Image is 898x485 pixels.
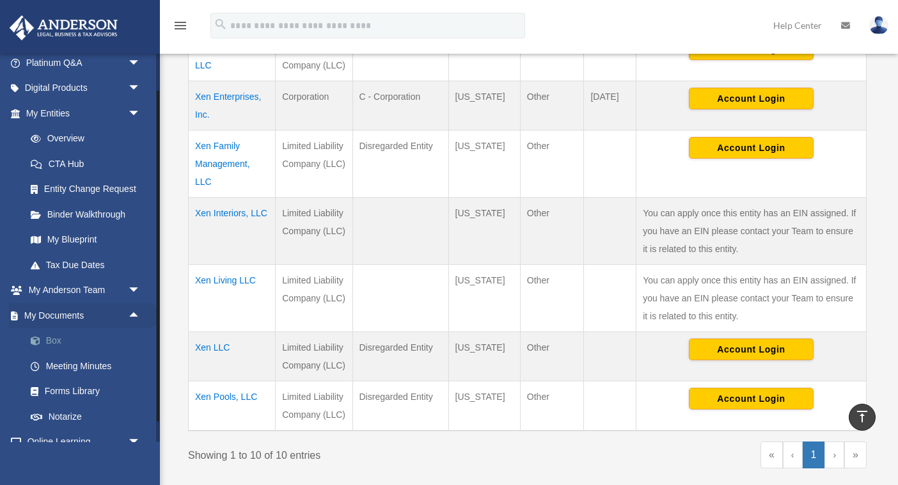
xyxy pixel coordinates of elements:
td: Limited Liability Company (LLC) [276,32,352,81]
span: arrow_drop_down [128,76,154,102]
td: Limited Liability Company (LLC) [276,332,352,381]
td: Xen LLC [189,332,276,381]
span: arrow_drop_up [128,303,154,329]
td: [US_STATE] [448,131,520,198]
a: Account Login [689,393,814,403]
a: My Blueprint [18,227,154,253]
td: Limited Liability Company (LLC) [276,381,352,431]
td: Limited Liability Company (LLC) [276,198,352,265]
td: Xen Living LLC [189,265,276,332]
a: Account Login [689,93,814,103]
td: Xen Interiors, LLC [189,198,276,265]
span: arrow_drop_down [128,278,154,304]
span: arrow_drop_down [128,100,154,127]
a: My Entitiesarrow_drop_down [9,100,154,126]
td: Other [520,265,584,332]
a: Overview [18,126,147,152]
td: Disregarded Entity [352,131,448,198]
td: Other [520,81,584,131]
a: Account Login [689,142,814,152]
td: You can apply once this entity has an EIN assigned. If you have an EIN please contact your Team t... [636,198,867,265]
a: Digital Productsarrow_drop_down [9,76,160,101]
i: search [214,17,228,31]
td: Corporation [276,81,352,131]
td: You can apply once this entity has an EIN assigned. If you have an EIN please contact your Team t... [636,265,867,332]
td: [DATE] [584,81,636,131]
a: Binder Walkthrough [18,202,154,227]
a: Notarize [18,404,160,429]
i: menu [173,18,188,33]
td: Construction [520,32,584,81]
i: vertical_align_top [855,409,870,424]
td: Disregarded Entity [352,381,448,431]
td: Xen Family Management, LLC [189,131,276,198]
a: Online Learningarrow_drop_down [9,429,160,455]
span: arrow_drop_down [128,50,154,76]
a: Forms Library [18,379,160,404]
td: Disregarded Entity [352,32,448,81]
a: menu [173,22,188,33]
a: First [760,441,783,468]
a: vertical_align_top [849,404,876,431]
a: Box [18,328,160,354]
a: My Documentsarrow_drop_up [9,303,160,328]
a: Meeting Minutes [18,353,160,379]
td: Limited Liability Company (LLC) [276,265,352,332]
td: [US_STATE] [448,32,520,81]
td: Xen Enterprises, Inc. [189,81,276,131]
a: Entity Change Request [18,177,154,202]
a: Platinum Q&Aarrow_drop_down [9,50,160,76]
td: C - Corporation [352,81,448,131]
button: Account Login [689,388,814,409]
td: Other [520,198,584,265]
td: Other [520,332,584,381]
span: arrow_drop_down [128,429,154,456]
td: [US_STATE] [448,332,520,381]
td: Xen Pools, LLC [189,381,276,431]
td: [US_STATE] [448,81,520,131]
div: Showing 1 to 10 of 10 entries [188,441,518,465]
a: My Anderson Teamarrow_drop_down [9,278,160,303]
td: [US_STATE] [448,198,520,265]
td: [US_STATE] [448,265,520,332]
td: Xen Construction, LLC [189,32,276,81]
td: Limited Liability Company (LLC) [276,131,352,198]
a: Tax Due Dates [18,252,154,278]
button: Account Login [689,137,814,159]
td: Other [520,131,584,198]
td: Other [520,381,584,431]
img: Anderson Advisors Platinum Portal [6,15,122,40]
button: Account Login [689,338,814,360]
button: Account Login [689,88,814,109]
a: CTA Hub [18,151,154,177]
img: User Pic [869,16,888,35]
td: Disregarded Entity [352,332,448,381]
td: [US_STATE] [448,381,520,431]
a: Account Login [689,344,814,354]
